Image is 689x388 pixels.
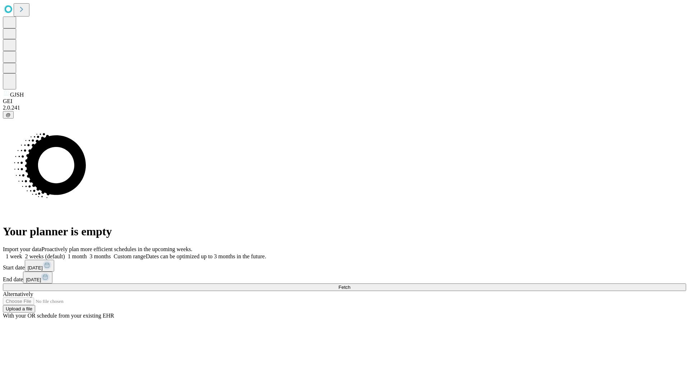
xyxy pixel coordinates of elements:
span: 1 week [6,253,22,259]
button: [DATE] [23,272,52,283]
span: 3 months [90,253,111,259]
span: Proactively plan more efficient schedules in the upcoming weeks. [42,246,192,252]
div: GEI [3,98,686,105]
span: [DATE] [26,277,41,282]
span: 2 weeks (default) [25,253,65,259]
span: Alternatively [3,291,33,297]
span: With your OR schedule from your existing EHR [3,313,114,319]
h1: Your planner is empty [3,225,686,238]
button: Upload a file [3,305,35,313]
span: 1 month [68,253,87,259]
button: @ [3,111,14,119]
button: Fetch [3,283,686,291]
span: [DATE] [28,265,43,271]
button: [DATE] [25,260,54,272]
span: GJSH [10,92,24,98]
div: 2.0.241 [3,105,686,111]
span: Fetch [338,285,350,290]
div: Start date [3,260,686,272]
span: Custom range [114,253,146,259]
span: Dates can be optimized up to 3 months in the future. [146,253,266,259]
span: @ [6,112,11,117]
span: Import your data [3,246,42,252]
div: End date [3,272,686,283]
